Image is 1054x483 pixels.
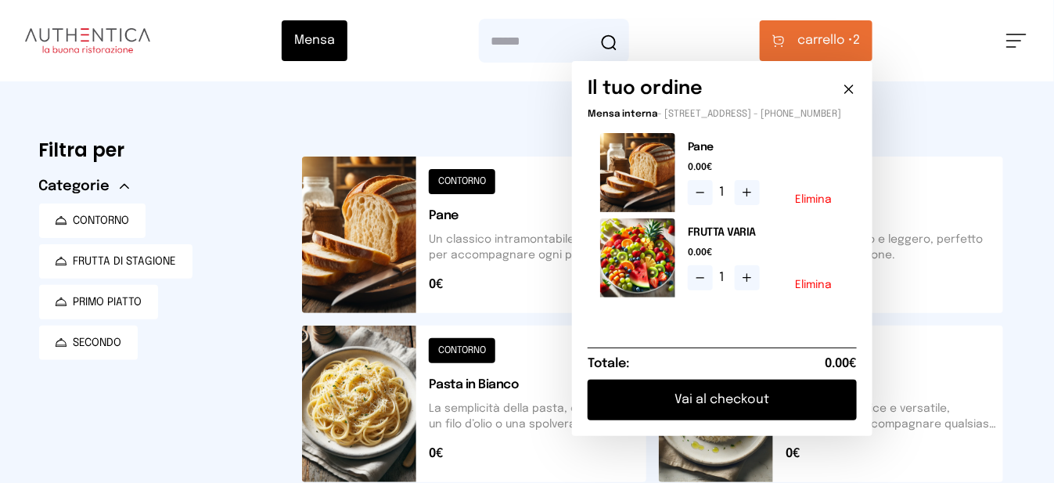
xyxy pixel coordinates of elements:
button: Categorie [39,175,129,197]
button: carrello •2 [760,20,872,61]
span: CONTORNO [74,213,130,229]
span: PRIMO PIATTO [74,294,142,310]
span: FRUTTA DI STAGIONE [74,254,177,269]
span: carrello • [797,31,853,50]
h6: Il tuo ordine [588,77,703,102]
button: Mensa [282,20,347,61]
span: 0.00€ [688,161,844,174]
button: Elimina [795,279,832,290]
button: SECONDO [39,326,138,360]
img: media [600,218,675,297]
span: 0.00€ [688,247,844,259]
img: media [600,133,675,212]
span: Mensa interna [588,110,657,119]
button: Vai al checkout [588,380,857,420]
span: SECONDO [74,335,122,351]
button: CONTORNO [39,204,146,238]
img: logo.8f33a47.png [25,28,150,53]
h6: Totale: [588,355,629,373]
span: 2 [797,31,860,50]
span: Categorie [39,175,110,197]
button: FRUTTA DI STAGIONE [39,244,192,279]
h2: Pane [688,139,844,155]
span: 1 [719,183,728,202]
p: - [STREET_ADDRESS] - [PHONE_NUMBER] [588,108,857,121]
button: PRIMO PIATTO [39,285,158,319]
button: Elimina [795,194,832,205]
h2: FRUTTA VARIA [688,225,844,240]
span: 1 [719,269,728,287]
h6: Filtra per [39,138,277,163]
span: 0.00€ [825,355,857,373]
